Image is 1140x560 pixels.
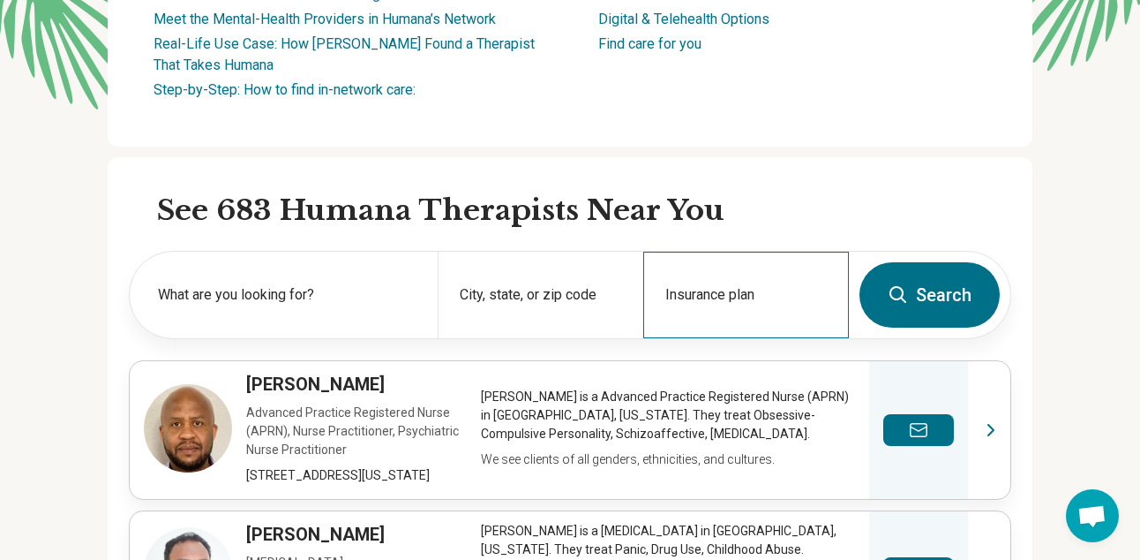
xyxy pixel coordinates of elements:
button: Search [859,262,1000,328]
h2: See 683 Humana Therapists Near You [157,193,1011,230]
a: Real-Life Use Case: How [PERSON_NAME] Found a Therapist That Takes Humana [154,35,535,73]
label: What are you looking for? [158,284,416,306]
a: Step-by-Step: How to find in-network care: [154,81,416,98]
button: Send a message [883,414,954,446]
a: Meet the Mental-Health Providers in Humana’s Network [154,11,496,27]
a: Find care for you [598,35,701,52]
div: Open chat [1066,489,1119,542]
a: Digital & Telehealth Options [598,11,769,27]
